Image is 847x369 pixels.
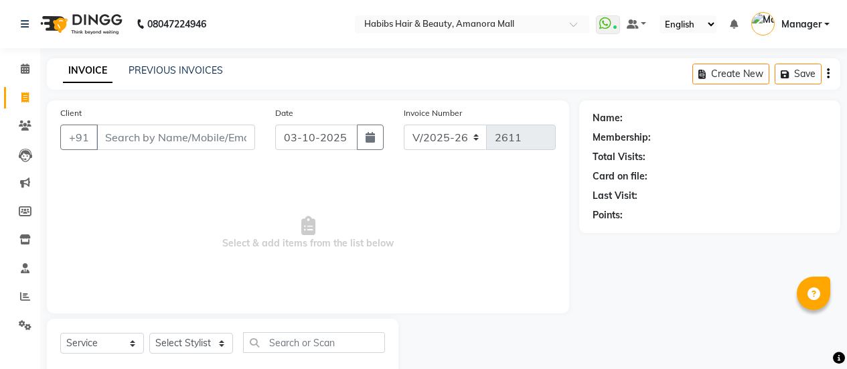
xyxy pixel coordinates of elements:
[60,166,556,300] span: Select & add items from the list below
[593,111,623,125] div: Name:
[593,189,637,203] div: Last Visit:
[129,64,223,76] a: PREVIOUS INVOICES
[147,5,206,43] b: 08047224946
[96,125,255,150] input: Search by Name/Mobile/Email/Code
[404,107,462,119] label: Invoice Number
[60,107,82,119] label: Client
[692,64,769,84] button: Create New
[60,125,98,150] button: +91
[593,150,645,164] div: Total Visits:
[34,5,126,43] img: logo
[775,64,822,84] button: Save
[593,131,651,145] div: Membership:
[593,169,647,183] div: Card on file:
[63,59,112,83] a: INVOICE
[275,107,293,119] label: Date
[243,332,385,353] input: Search or Scan
[593,208,623,222] div: Points:
[781,17,822,31] span: Manager
[751,12,775,35] img: Manager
